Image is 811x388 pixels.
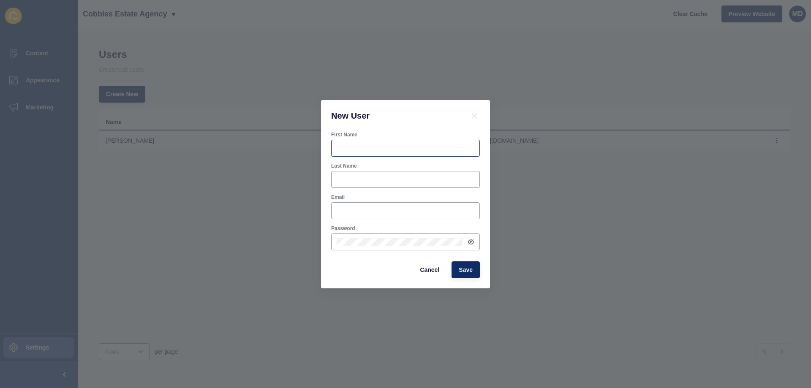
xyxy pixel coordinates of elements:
label: Password [331,225,355,232]
button: Cancel [413,261,446,278]
span: Save [459,266,473,274]
label: Last Name [331,163,357,169]
button: Save [452,261,480,278]
label: First Name [331,131,357,138]
span: Cancel [420,266,439,274]
h1: New User [331,110,459,121]
label: Email [331,194,345,201]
